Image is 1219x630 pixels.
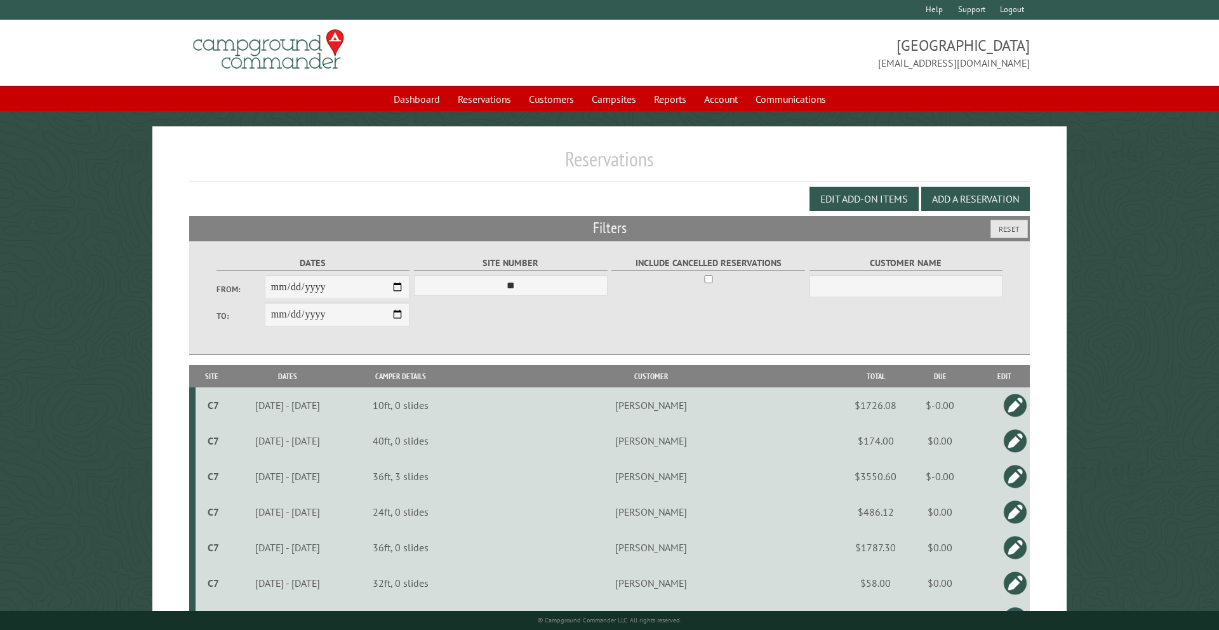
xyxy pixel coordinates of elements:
[538,616,681,624] small: © Campground Commander LLC. All rights reserved.
[990,220,1028,238] button: Reset
[850,365,902,387] th: Total
[230,577,346,589] div: [DATE] - [DATE]
[201,399,226,412] div: C7
[450,87,519,111] a: Reservations
[216,256,410,271] label: Dates
[216,283,265,295] label: From:
[748,87,834,111] a: Communications
[201,506,226,518] div: C7
[453,565,849,601] td: [PERSON_NAME]
[453,365,849,387] th: Customer
[230,541,346,554] div: [DATE] - [DATE]
[348,365,453,387] th: Camper Details
[850,459,902,494] td: $3550.60
[850,565,902,601] td: $58.00
[902,494,978,530] td: $0.00
[230,434,346,447] div: [DATE] - [DATE]
[230,470,346,483] div: [DATE] - [DATE]
[189,216,1030,240] h2: Filters
[902,530,978,565] td: $0.00
[216,310,265,322] label: To:
[348,494,453,530] td: 24ft, 0 slides
[453,459,849,494] td: [PERSON_NAME]
[850,387,902,423] td: $1726.08
[850,494,902,530] td: $486.12
[189,147,1030,182] h1: Reservations
[453,387,849,423] td: [PERSON_NAME]
[453,494,849,530] td: [PERSON_NAME]
[521,87,582,111] a: Customers
[201,577,226,589] div: C7
[646,87,694,111] a: Reports
[584,87,644,111] a: Campsites
[902,565,978,601] td: $0.00
[201,470,226,483] div: C7
[386,87,448,111] a: Dashboard
[609,35,1030,70] span: [GEOGRAPHIC_DATA] [EMAIL_ADDRESS][DOMAIN_NAME]
[978,365,1030,387] th: Edit
[348,387,453,423] td: 10ft, 0 slides
[189,25,348,74] img: Campground Commander
[453,423,849,459] td: [PERSON_NAME]
[902,387,978,423] td: $-0.00
[809,187,919,211] button: Edit Add-on Items
[850,530,902,565] td: $1787.30
[611,256,805,271] label: Include Cancelled Reservations
[201,541,226,554] div: C7
[902,459,978,494] td: $-0.00
[902,365,978,387] th: Due
[696,87,745,111] a: Account
[348,530,453,565] td: 36ft, 0 slides
[196,365,228,387] th: Site
[921,187,1030,211] button: Add a Reservation
[228,365,349,387] th: Dates
[414,256,608,271] label: Site Number
[809,256,1003,271] label: Customer Name
[230,399,346,412] div: [DATE] - [DATE]
[230,506,346,518] div: [DATE] - [DATE]
[348,423,453,459] td: 40ft, 0 slides
[348,565,453,601] td: 32ft, 0 slides
[453,530,849,565] td: [PERSON_NAME]
[902,423,978,459] td: $0.00
[201,434,226,447] div: C7
[850,423,902,459] td: $174.00
[348,459,453,494] td: 36ft, 3 slides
